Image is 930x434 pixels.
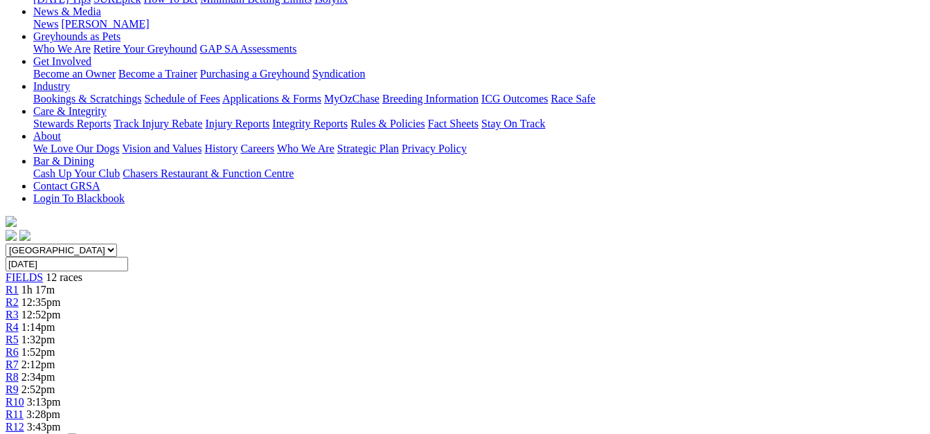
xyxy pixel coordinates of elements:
[33,43,924,55] div: Greyhounds as Pets
[46,271,82,283] span: 12 races
[33,168,120,179] a: Cash Up Your Club
[33,80,70,92] a: Industry
[324,93,379,105] a: MyOzChase
[118,68,197,80] a: Become a Trainer
[33,192,125,204] a: Login To Blackbook
[33,93,924,105] div: Industry
[481,118,545,129] a: Stay On Track
[204,143,238,154] a: History
[272,118,348,129] a: Integrity Reports
[6,396,24,408] a: R10
[481,93,548,105] a: ICG Outcomes
[33,143,924,155] div: About
[21,334,55,345] span: 1:32pm
[428,118,479,129] a: Fact Sheets
[6,271,43,283] a: FIELDS
[33,118,924,130] div: Care & Integrity
[21,321,55,333] span: 1:14pm
[33,68,924,80] div: Get Involved
[21,359,55,370] span: 2:12pm
[33,130,61,142] a: About
[382,93,479,105] a: Breeding Information
[240,143,274,154] a: Careers
[551,93,595,105] a: Race Safe
[26,408,60,420] span: 3:28pm
[6,309,19,320] a: R3
[6,321,19,333] a: R4
[21,309,61,320] span: 12:52pm
[19,230,30,241] img: twitter.svg
[122,143,202,154] a: Vision and Values
[6,334,19,345] a: R5
[21,383,55,395] span: 2:52pm
[33,55,91,67] a: Get Involved
[27,396,61,408] span: 3:13pm
[6,216,17,227] img: logo-grsa-white.png
[33,118,111,129] a: Stewards Reports
[6,257,128,271] input: Select date
[21,371,55,383] span: 2:34pm
[6,383,19,395] a: R9
[21,284,55,296] span: 1h 17m
[6,230,17,241] img: facebook.svg
[144,93,220,105] a: Schedule of Fees
[33,43,91,55] a: Who We Are
[33,155,94,167] a: Bar & Dining
[33,180,100,192] a: Contact GRSA
[402,143,467,154] a: Privacy Policy
[200,68,310,80] a: Purchasing a Greyhound
[6,408,24,420] a: R11
[21,296,61,308] span: 12:35pm
[33,93,141,105] a: Bookings & Scratchings
[350,118,425,129] a: Rules & Policies
[33,68,116,80] a: Become an Owner
[61,18,149,30] a: [PERSON_NAME]
[33,168,924,180] div: Bar & Dining
[337,143,399,154] a: Strategic Plan
[33,6,101,17] a: News & Media
[93,43,197,55] a: Retire Your Greyhound
[114,118,202,129] a: Track Injury Rebate
[33,18,58,30] a: News
[33,30,120,42] a: Greyhounds as Pets
[33,105,107,117] a: Care & Integrity
[123,168,294,179] a: Chasers Restaurant & Function Centre
[6,346,19,358] a: R6
[312,68,365,80] a: Syndication
[200,43,297,55] a: GAP SA Assessments
[205,118,269,129] a: Injury Reports
[277,143,334,154] a: Who We Are
[33,143,119,154] a: We Love Our Dogs
[6,371,19,383] a: R8
[6,284,19,296] a: R1
[6,296,19,308] a: R2
[27,421,61,433] span: 3:43pm
[33,18,924,30] div: News & Media
[222,93,321,105] a: Applications & Forms
[21,346,55,358] span: 1:52pm
[6,421,24,433] a: R12
[6,359,19,370] a: R7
